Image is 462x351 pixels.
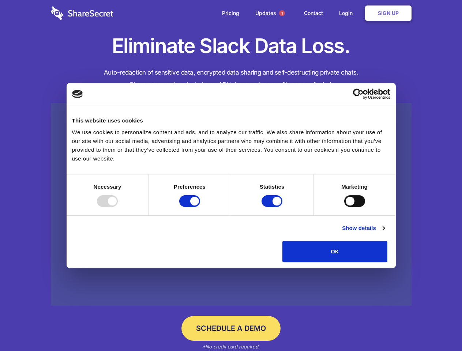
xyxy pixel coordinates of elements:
a: Login [332,2,364,24]
em: *No credit card required. [202,344,260,350]
span: 1 [279,10,285,16]
a: Wistia video thumbnail [51,103,412,306]
strong: Marketing [341,184,368,190]
a: Pricing [215,2,247,24]
strong: Statistics [260,184,285,190]
a: Contact [297,2,330,24]
strong: Preferences [174,184,206,190]
h1: Eliminate Slack Data Loss. [51,33,412,59]
h4: Auto-redaction of sensitive data, encrypted data sharing and self-destructing private chats. Shar... [51,67,412,91]
a: Usercentrics Cookiebot - opens in a new window [326,88,390,99]
a: Sign Up [365,5,412,21]
img: logo-wordmark-white-trans-d4663122ce5f474addd5e946df7df03e33cb6a1c49d2221995e7729f52c070b2.svg [51,6,113,20]
a: Schedule a Demo [181,316,281,341]
button: OK [282,241,387,262]
strong: Necessary [94,184,121,190]
div: This website uses cookies [72,116,390,125]
img: logo [72,90,83,98]
a: Show details [342,224,384,233]
div: We use cookies to personalize content and ads, and to analyze our traffic. We also share informat... [72,128,390,163]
